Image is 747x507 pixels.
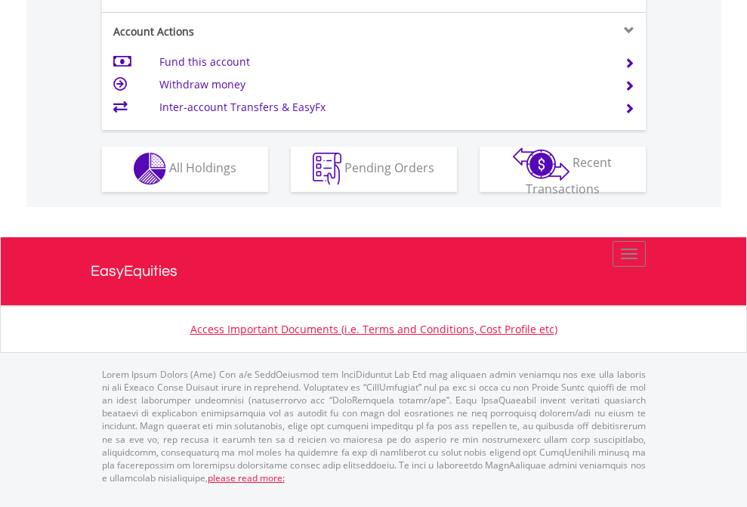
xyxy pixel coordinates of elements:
[134,153,166,185] img: holdings-wht.png
[91,237,657,305] a: EasyEquities
[102,368,646,484] p: Lorem Ipsum Dolors (Ame) Con a/e SeddOeiusmod tem InciDiduntut Lab Etd mag aliquaen admin veniamq...
[102,147,268,192] button: All Holdings
[159,73,606,96] td: Withdraw money
[159,51,606,73] td: Fund this account
[313,153,341,185] img: pending_instructions-wht.png
[344,159,434,176] span: Pending Orders
[169,159,236,176] span: All Holdings
[159,96,606,119] td: Inter-account Transfers & EasyFx
[513,147,570,181] img: transactions-zar-wht.png
[208,471,285,484] a: please read more:
[102,24,374,39] div: Account Actions
[480,147,646,192] button: Recent Transactions
[291,147,457,192] button: Pending Orders
[190,322,557,336] a: Access Important Documents (i.e. Terms and Conditions, Cost Profile etc)
[526,154,613,197] span: Recent Transactions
